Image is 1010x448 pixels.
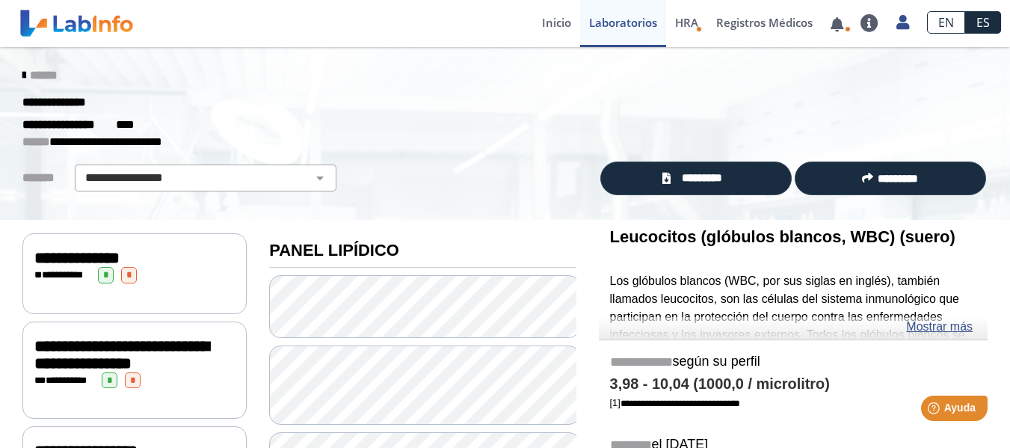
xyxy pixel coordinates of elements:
font: EN [938,14,954,31]
font: Laboratorios [589,15,657,30]
font: PANEL LIPÍDICO [269,241,399,260]
font: ES [976,14,990,31]
iframe: Lanzador de widgets de ayuda [877,390,994,432]
font: Leucocitos (glóbulos blancos, WBC) (suero) [610,227,955,246]
font: según su perfil [673,354,760,369]
font: Inicio [542,15,571,30]
font: [1] [610,397,621,408]
font: HRA [675,15,698,30]
font: Mostrar más [906,320,973,333]
font: Registros Médicos [716,15,813,30]
font: 3,98 - 10,04 (1000,0 / microlitro) [610,375,830,392]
